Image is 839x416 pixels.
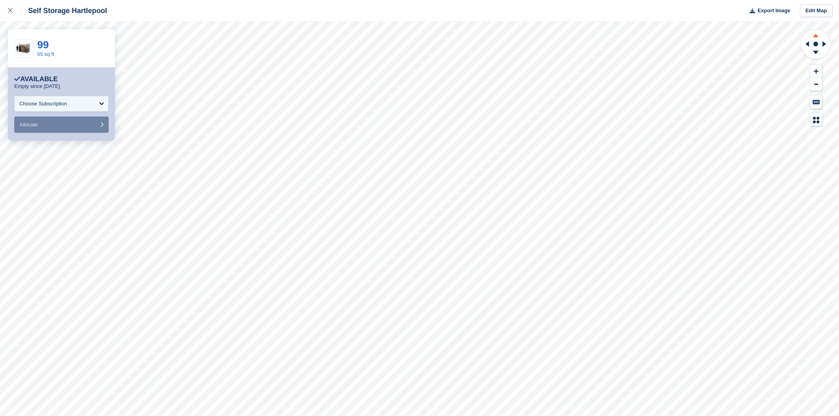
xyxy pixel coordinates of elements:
button: Zoom In [810,65,822,78]
button: Map Legend [810,113,822,126]
button: Zoom Out [810,78,822,91]
div: Available [14,75,58,83]
a: 65 sq ft [37,51,54,57]
button: Export Image [745,4,791,17]
a: 99 [37,39,49,51]
a: Edit Map [800,4,833,17]
div: Self Storage Hartlepool [21,6,107,15]
span: Allocate [19,122,38,128]
div: Choose Subscription [19,100,67,108]
span: Export Image [758,7,790,15]
p: Empty since [DATE] [14,83,60,90]
img: 60-sqft-unit.jpg [15,42,33,55]
button: Allocate [14,116,109,133]
button: Keyboard Shortcuts [810,95,822,109]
